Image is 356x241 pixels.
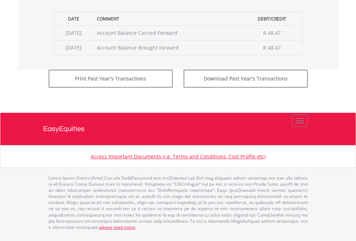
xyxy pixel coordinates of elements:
th: Comment [93,12,242,26]
td: Account Balance Carried Forward [93,26,242,40]
th: Date [54,12,93,26]
button: Download Past Year's Transactions [184,70,308,88]
td: [DATE] [54,26,93,40]
td: [DATE] [54,40,93,55]
span: R 48.47 [263,29,281,36]
span: R 48.47 [263,44,281,51]
th: Debit/Credit [242,12,302,26]
td: Account Balance Brought Forward [93,40,242,55]
a: please read more: [99,224,136,230]
a: Access Important Documents (i.e. Terms and Conditions, Cost Profile etc) [91,153,266,160]
button: Print Past Year's Transactions [49,70,173,88]
a: EasyEquities [43,113,313,145]
p: Lorem Ipsum Dolors (Ame) Con a/e SeddOeiusmod tem InciDiduntut Lab Etd mag aliquaen admin veniamq... [49,175,308,230]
